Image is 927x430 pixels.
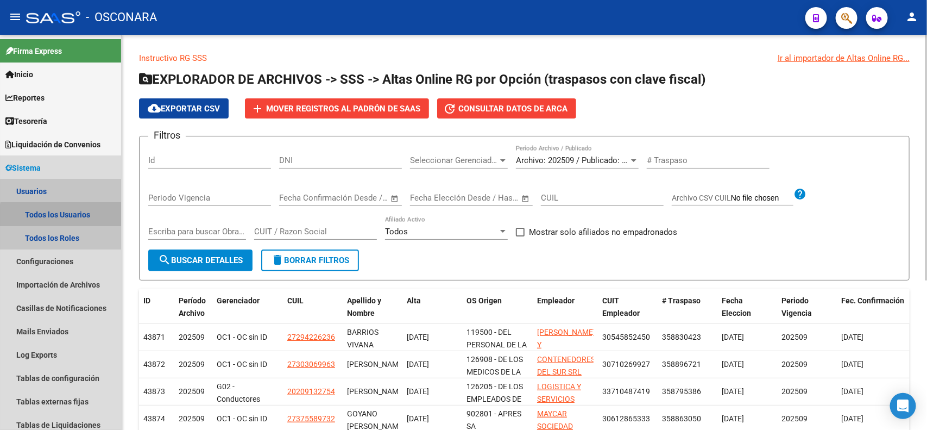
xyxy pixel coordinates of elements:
[143,360,165,369] span: 43872
[179,333,205,341] span: 202509
[217,333,267,341] span: OC1 - OC sin ID
[179,387,205,396] span: 202509
[537,296,575,305] span: Empleador
[462,289,533,337] datatable-header-cell: OS Origen
[139,72,705,87] span: EXPLORADOR DE ARCHIVOS -> SSS -> Altas Online RG por Opción (traspasos con clave fiscal)
[722,296,751,317] span: Fecha Eleccion
[5,139,100,151] span: Liquidación de Convenios
[841,296,904,305] span: Fec. Confirmación
[602,414,650,423] span: 30612865333
[5,92,45,104] span: Reportes
[5,68,33,80] span: Inicio
[837,289,918,337] datatable-header-cell: Fec. Confirmación
[174,289,212,337] datatable-header-cell: Período Archivo
[466,355,540,401] span: 126908 - DE LOS MEDICOS DE LA CIUDAD DE [GEOGRAPHIC_DATA]
[722,414,744,423] span: [DATE]
[407,331,458,344] div: [DATE]
[158,253,171,266] mat-icon: search
[781,296,812,317] span: Periodo Vigencia
[781,360,808,369] span: 202509
[347,387,405,396] span: [PERSON_NAME]
[672,194,731,202] span: Archivo CSV CUIL
[143,387,165,396] span: 43873
[148,250,253,271] button: Buscar Detalles
[347,360,405,369] span: [PERSON_NAME]
[407,296,421,305] span: Alta
[529,226,677,239] span: Mostrar solo afiliados no empadronados
[602,387,650,396] span: 33710487419
[217,296,260,305] span: Gerenciador
[410,193,454,203] input: Fecha inicio
[662,296,701,305] span: # Traspaso
[464,193,516,203] input: Fecha fin
[537,328,595,373] span: [PERSON_NAME] Y [PERSON_NAME] SO
[287,387,335,396] span: 20209132754
[537,355,595,376] span: CONTENEDORES DEL SUR SRL
[602,296,640,317] span: CUIT Empleador
[781,414,808,423] span: 202509
[343,289,402,337] datatable-header-cell: Apellido y Nombre
[5,162,41,174] span: Sistema
[287,296,304,305] span: CUIL
[179,360,205,369] span: 202509
[722,360,744,369] span: [DATE]
[5,115,47,127] span: Tesorería
[662,387,701,396] span: 358795386
[407,413,458,425] div: [DATE]
[251,102,264,115] mat-icon: add
[793,188,806,201] mat-icon: help
[437,98,576,119] button: Consultar datos de ARCA
[407,385,458,398] div: [DATE]
[279,193,323,203] input: Fecha inicio
[287,414,335,423] span: 27375589732
[731,194,793,203] input: Archivo CSV CUIL
[410,155,498,165] span: Seleccionar Gerenciador
[148,128,186,143] h3: Filtros
[143,296,150,305] span: ID
[212,289,283,337] datatable-header-cell: Gerenciador
[148,102,161,115] mat-icon: cloud_download
[516,155,648,165] span: Archivo: 202509 / Publicado: 202508
[717,289,777,337] datatable-header-cell: Fecha Eleccion
[890,393,916,419] div: Open Intercom Messenger
[245,98,429,119] button: Mover registros al PADRÓN de SAAS
[602,360,650,369] span: 30710269927
[158,255,243,265] span: Buscar Detalles
[781,387,808,396] span: 202509
[179,414,205,423] span: 202509
[389,192,401,205] button: Open calendar
[271,253,284,266] mat-icon: delete
[722,333,744,341] span: [DATE]
[283,289,343,337] datatable-header-cell: CUIL
[86,5,157,29] span: - OSCONARA
[407,358,458,371] div: [DATE]
[148,104,220,114] span: Exportar CSV
[217,414,267,423] span: OC1 - OC sin ID
[841,387,863,396] span: [DATE]
[662,333,701,341] span: 358830423
[143,333,165,341] span: 43871
[662,414,701,423] span: 358863050
[520,192,532,205] button: Open calendar
[347,328,379,362] span: BARRIOS VIVANA ESTHER
[466,328,527,373] span: 119500 - DEL PERSONAL DE LA SANIDAD ARGENTINA
[777,289,837,337] datatable-header-cell: Periodo Vigencia
[139,53,207,63] a: Instructivo RG SSS
[287,360,335,369] span: 27303069963
[602,333,650,341] span: 30545852450
[385,227,408,236] span: Todos
[287,333,335,341] span: 27294226236
[662,360,701,369] span: 358896721
[458,104,567,114] span: Consultar datos de ARCA
[139,289,174,337] datatable-header-cell: ID
[537,382,581,416] span: LOGISTICA Y SERVICIOS MARITIMO
[533,289,598,337] datatable-header-cell: Empleador
[143,414,165,423] span: 43874
[778,52,910,64] div: Ir al importador de Altas Online RG...
[266,104,420,114] span: Mover registros al PADRÓN de SAAS
[261,250,359,271] button: Borrar Filtros
[598,289,658,337] datatable-header-cell: CUIT Empleador
[658,289,717,337] datatable-header-cell: # Traspaso
[217,360,267,369] span: OC1 - OC sin ID
[5,45,62,57] span: Firma Express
